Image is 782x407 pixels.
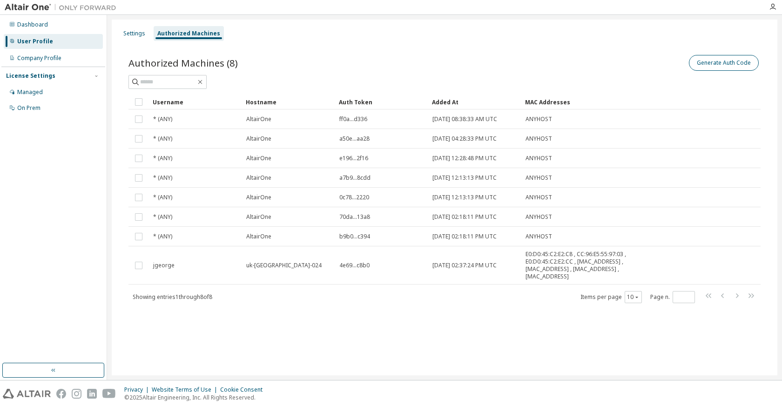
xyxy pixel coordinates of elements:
[339,194,369,201] span: 0c78...2220
[17,88,43,96] div: Managed
[246,135,271,142] span: AltairOne
[339,155,368,162] span: e196...2f16
[432,213,497,221] span: [DATE] 02:18:11 PM UTC
[432,174,497,182] span: [DATE] 12:13:13 PM UTC
[432,95,518,109] div: Added At
[432,135,497,142] span: [DATE] 04:28:33 PM UTC
[525,95,663,109] div: MAC Addresses
[153,174,172,182] span: * (ANY)
[339,262,370,269] span: 4e69...c8b0
[87,389,97,399] img: linkedin.svg
[124,386,152,393] div: Privacy
[526,155,552,162] span: ANYHOST
[432,115,497,123] span: [DATE] 08:38:33 AM UTC
[246,262,322,269] span: uk-[GEOGRAPHIC_DATA]-024
[339,95,425,109] div: Auth Token
[432,262,497,269] span: [DATE] 02:37:24 PM UTC
[526,194,552,201] span: ANYHOST
[246,233,271,240] span: AltairOne
[689,55,759,71] button: Generate Auth Code
[246,155,271,162] span: AltairOne
[526,135,552,142] span: ANYHOST
[432,194,497,201] span: [DATE] 12:13:13 PM UTC
[128,56,238,69] span: Authorized Machines (8)
[152,386,220,393] div: Website Terms of Use
[526,213,552,221] span: ANYHOST
[526,115,552,123] span: ANYHOST
[123,30,145,37] div: Settings
[72,389,81,399] img: instagram.svg
[339,233,370,240] span: b9b0...c394
[432,233,497,240] span: [DATE] 02:18:11 PM UTC
[246,115,271,123] span: AltairOne
[153,95,238,109] div: Username
[153,115,172,123] span: * (ANY)
[153,233,172,240] span: * (ANY)
[56,389,66,399] img: facebook.svg
[6,72,55,80] div: License Settings
[153,194,172,201] span: * (ANY)
[246,213,271,221] span: AltairOne
[526,233,552,240] span: ANYHOST
[432,155,497,162] span: [DATE] 12:28:48 PM UTC
[153,213,172,221] span: * (ANY)
[17,54,61,62] div: Company Profile
[627,293,640,301] button: 10
[220,386,268,393] div: Cookie Consent
[580,291,642,303] span: Items per page
[339,135,370,142] span: a50e...aa28
[153,262,175,269] span: jgeorge
[5,3,121,12] img: Altair One
[102,389,116,399] img: youtube.svg
[124,393,268,401] p: © 2025 Altair Engineering, Inc. All Rights Reserved.
[133,293,212,301] span: Showing entries 1 through 8 of 8
[339,174,371,182] span: a7b9...8cdd
[246,95,331,109] div: Hostname
[526,251,662,280] span: E0:D0:45:C2:E2:C8 , CC:96:E5:55:97:03 , E0:D0:45:C2:E2:CC , [MAC_ADDRESS] , [MAC_ADDRESS] , [MAC_...
[246,194,271,201] span: AltairOne
[246,174,271,182] span: AltairOne
[153,135,172,142] span: * (ANY)
[650,291,695,303] span: Page n.
[17,104,40,112] div: On Prem
[339,213,370,221] span: 70da...13a8
[3,389,51,399] img: altair_logo.svg
[157,30,220,37] div: Authorized Machines
[17,38,53,45] div: User Profile
[526,174,552,182] span: ANYHOST
[17,21,48,28] div: Dashboard
[153,155,172,162] span: * (ANY)
[339,115,367,123] span: ff0a...d336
